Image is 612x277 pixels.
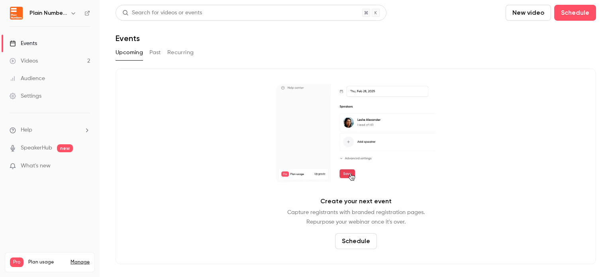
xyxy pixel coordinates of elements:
[10,39,37,47] div: Events
[21,126,32,134] span: Help
[10,57,38,65] div: Videos
[10,7,23,20] img: Plain Numbers
[287,208,425,227] p: Capture registrants with branded registration pages. Repurpose your webinar once it's over.
[21,144,52,152] a: SpeakerHub
[10,92,41,100] div: Settings
[554,5,596,21] button: Schedule
[80,163,90,170] iframe: Noticeable Trigger
[122,9,202,17] div: Search for videos or events
[335,233,377,249] button: Schedule
[10,257,24,267] span: Pro
[320,196,392,206] p: Create your next event
[116,33,140,43] h1: Events
[116,46,143,59] button: Upcoming
[21,162,51,170] span: What's new
[10,126,90,134] li: help-dropdown-opener
[29,9,67,17] h6: Plain Numbers
[506,5,551,21] button: New video
[57,144,73,152] span: new
[71,259,90,265] a: Manage
[10,75,45,83] div: Audience
[167,46,194,59] button: Recurring
[149,46,161,59] button: Past
[28,259,66,265] span: Plan usage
